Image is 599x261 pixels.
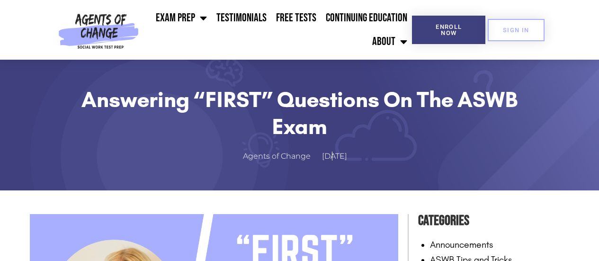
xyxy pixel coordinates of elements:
span: Enroll Now [427,24,470,36]
span: Agents of Change [243,150,311,163]
a: Agents of Change [243,150,320,163]
nav: Menu [143,6,412,54]
a: Testimonials [212,6,271,30]
a: Enroll Now [412,16,485,44]
a: Announcements [430,239,493,250]
span: SIGN IN [503,27,529,33]
a: [DATE] [322,150,357,163]
a: Free Tests [271,6,321,30]
h4: Categories [418,209,570,232]
h1: Answering “FIRST” Questions on the ASWB Exam [54,86,546,140]
a: SIGN IN [488,19,545,41]
time: [DATE] [322,152,347,161]
a: About [367,30,412,54]
a: Exam Prep [151,6,212,30]
a: Continuing Education [321,6,412,30]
